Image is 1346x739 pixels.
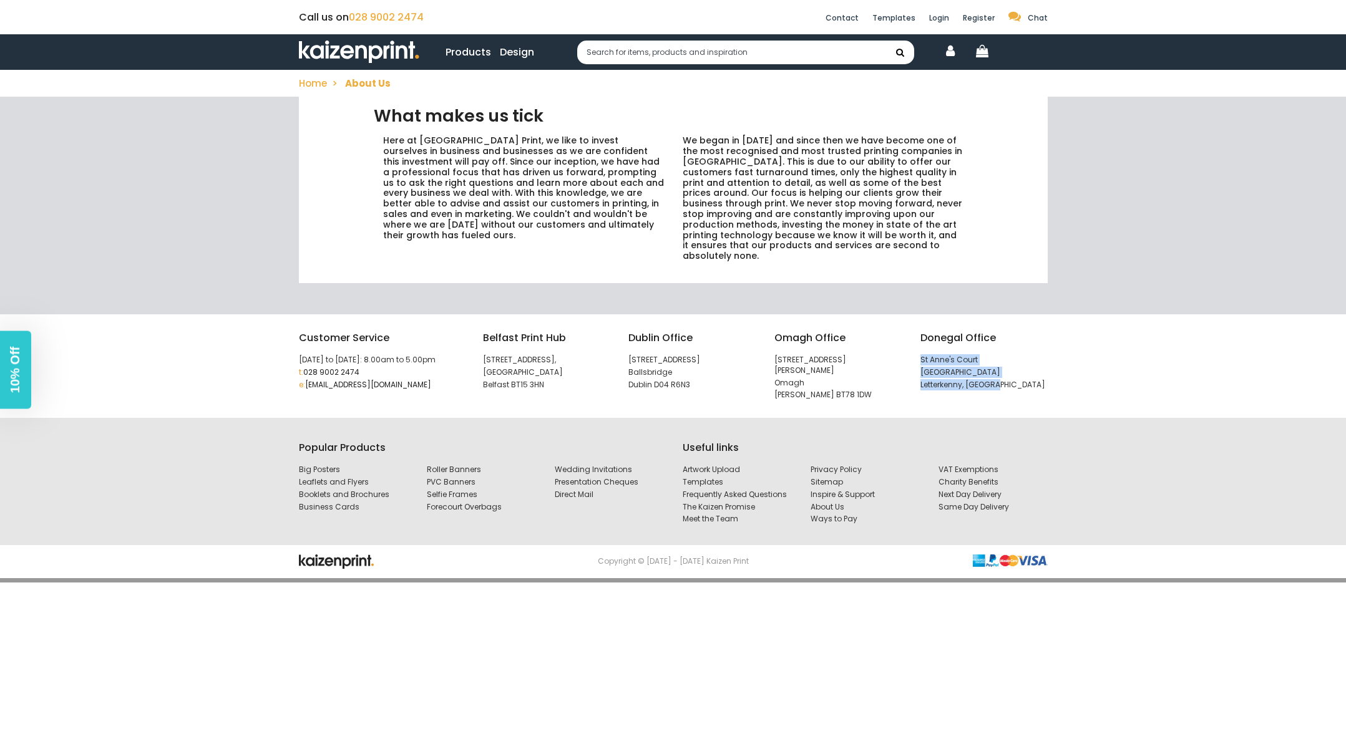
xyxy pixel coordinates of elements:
[920,380,1048,390] p: Letterkenny, [GEOGRAPHIC_DATA]
[920,330,1048,345] strong: Donegal Office
[811,502,920,513] a: About Us
[1028,12,1048,23] span: Chat
[299,77,327,90] a: Home
[299,554,374,569] img: kaizen print
[683,440,739,455] strong: Useful links
[299,367,303,377] span: t:
[483,367,610,378] p: [GEOGRAPHIC_DATA]
[628,355,756,365] p: [STREET_ADDRESS]
[683,502,792,513] a: The Kaizen Promise
[555,465,664,475] a: Wedding Invitations
[920,355,1048,365] p: St Anne's Court
[500,44,534,60] a: Design
[683,477,792,488] a: Templates
[299,379,305,390] span: e:
[483,380,610,390] p: Belfast BT15 3HN
[811,490,920,500] a: Inspire & Support
[427,490,536,500] a: Selfie Frames
[299,465,408,475] a: Big Posters
[920,367,1048,378] p: [GEOGRAPHIC_DATA]
[774,378,902,389] p: Omagh
[683,490,792,500] a: Frequently Asked Questions
[811,465,920,475] a: Privacy Policy
[299,477,408,488] a: Leaflets and Flyers
[774,390,902,400] p: [PERSON_NAME] BT78 1DW
[427,477,536,488] a: PVC Banners
[345,77,391,90] span: About Us
[483,355,610,365] p: [STREET_ADDRESS],
[427,465,536,475] a: Roller Banners
[299,41,419,64] img: Kaizen Print - We print for businesses who want results!
[299,330,464,345] strong: Customer Service
[811,477,920,488] a: Sitemap
[299,440,386,455] strong: Popular Products
[299,34,419,70] a: Kaizen Print - We print for businesses who want results!
[683,135,963,261] p: We began in [DATE] and since then we have become one of the most recognised and most trusted prin...
[299,9,536,25] div: Call us on
[628,330,756,345] strong: Dublin Office
[383,135,664,240] p: Here at [GEOGRAPHIC_DATA] Print, we like to invest ourselves in business and businesses as we are...
[305,379,431,390] a: [EMAIL_ADDRESS][DOMAIN_NAME]
[446,44,491,60] a: Products
[939,490,1048,500] a: Next Day Delivery
[555,477,664,488] a: Presentation Cheques
[826,12,859,23] a: Contact
[939,465,1048,475] a: VAT Exemptions
[555,490,664,500] a: Direct Mail
[774,355,902,376] p: [STREET_ADDRESS][PERSON_NAME]
[628,380,756,390] p: Dublin D04 R6N3
[628,367,756,378] p: Ballsbridge
[555,554,792,568] p: Copyright © [DATE] - [DATE] Kaizen Print
[683,465,792,475] a: Artwork Upload
[811,514,920,524] a: Ways to Pay
[939,502,1048,513] a: Same Day Delivery
[872,12,915,23] a: Templates
[349,10,424,24] a: 028 9002 2474
[1008,12,1048,23] a: Chat
[929,12,949,23] a: Login
[683,514,792,524] a: Meet the Team
[299,355,464,365] p: [DATE] to [DATE]: 8.00am to 5.00pm
[8,346,22,392] span: 10% Off
[427,502,536,513] a: Forecourt Overbags
[299,490,408,500] a: Booklets and Brochures
[939,477,1048,488] a: Charity Benefits
[973,554,1048,567] img: Kaizen Print - Booklets, Brochures & Banners
[299,502,408,513] a: Business Cards
[303,367,359,377] a: 028 9002 2474
[374,106,973,126] h2: What makes us tick
[963,12,995,23] a: Register
[774,330,902,345] strong: Omagh Office
[483,330,610,345] strong: Belfast Print Hub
